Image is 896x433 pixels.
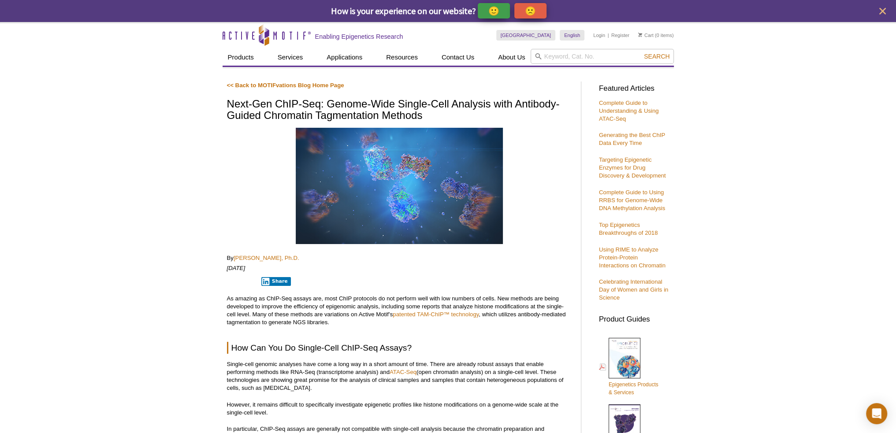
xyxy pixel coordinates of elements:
[381,49,423,66] a: Resources
[599,100,659,122] a: Complete Guide to Understanding & Using ATAC-Seq
[227,82,344,89] a: << Back to MOTIFvations Blog Home Page
[593,32,605,38] a: Login
[227,360,572,392] p: Single-cell genomic analyses have come a long way in a short amount of time. There are already ro...
[611,32,629,38] a: Register
[599,311,669,323] h3: Product Guides
[227,265,245,271] em: [DATE]
[315,33,403,41] h2: Enabling Epigenetics Research
[436,49,480,66] a: Contact Us
[272,49,309,66] a: Services
[493,49,531,66] a: About Us
[488,5,499,16] p: 🙂
[638,32,654,38] a: Cart
[866,403,887,424] div: Open Intercom Messenger
[609,381,658,396] span: Epigenetics Products & Services
[393,311,479,318] a: patented TAM-ChIP™ technology
[227,401,572,417] p: However, it remains difficult to specifically investigate epigenetic profiles like histone modifi...
[599,246,665,269] a: Using RIME to Analyze Protein-Protein Interactions on Chromatin
[227,295,572,326] p: As amazing as ChIP-Seq assays are, most ChIP protocols do not perform well with low numbers of ce...
[877,6,888,17] button: close
[638,30,674,41] li: (0 items)
[531,49,674,64] input: Keyword, Cat. No.
[390,369,416,375] a: ATAC-Seq
[599,189,665,211] a: Complete Guide to Using RRBS for Genome-Wide DNA Methylation Analysis
[227,277,256,285] iframe: X Post Button
[223,49,259,66] a: Products
[227,342,572,354] h2: How Can You Do Single-Cell ChIP-Seq Assays?
[638,33,642,37] img: Your Cart
[608,30,609,41] li: |
[321,49,368,66] a: Applications
[644,53,669,60] span: Search
[227,254,572,262] p: By
[227,98,572,122] h1: Next-Gen ChIP-Seq: Genome-Wide Single-Cell Analysis with Antibody-Guided Chromatin Tagmentation M...
[599,337,658,397] a: Epigenetics Products& Services
[331,5,476,16] span: How is your experience on our website?
[641,52,672,60] button: Search
[261,277,291,286] button: Share
[599,132,665,146] a: Generating the Best ChIP Data Every Time
[599,278,668,301] a: Celebrating International Day of Women and Girls in Science
[609,338,640,378] img: Epi_brochure_140604_cover_web_70x200
[599,156,666,179] a: Targeting Epigenetic Enzymes for Drug Discovery & Development
[599,222,658,236] a: Top Epigenetics Breakthroughs of 2018
[599,85,669,93] h3: Featured Articles
[560,30,584,41] a: English
[296,128,503,244] img: Antibody-mediated tagmentation
[525,5,536,16] p: 🙁
[496,30,556,41] a: [GEOGRAPHIC_DATA]
[234,255,299,261] a: [PERSON_NAME], Ph.D.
